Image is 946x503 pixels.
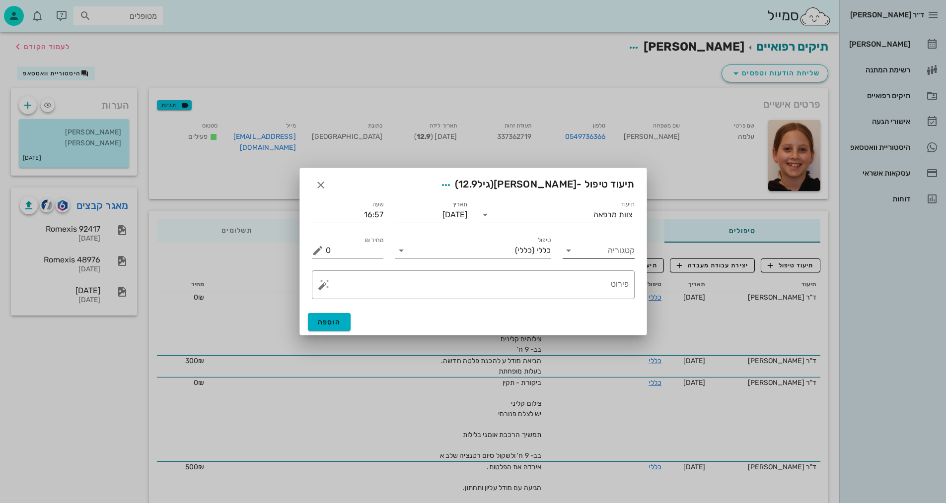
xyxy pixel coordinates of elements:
span: 12.9 [458,178,477,190]
span: תיעוד טיפול - [437,176,635,194]
button: מחיר ₪ appended action [312,245,324,256]
button: הוספה [308,313,351,331]
span: (כללי) [515,246,534,255]
label: טיפול [538,237,551,244]
span: [PERSON_NAME] [494,178,577,190]
div: צוות מרפאה [593,210,633,219]
label: תאריך [451,201,467,208]
label: תיעוד [621,201,635,208]
label: מחיר ₪ [365,237,384,244]
div: תיעודצוות מרפאה [479,207,635,223]
span: הוספה [318,318,341,326]
span: (גיל ) [455,178,494,190]
span: כללי [536,246,551,255]
label: שעה [372,201,384,208]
